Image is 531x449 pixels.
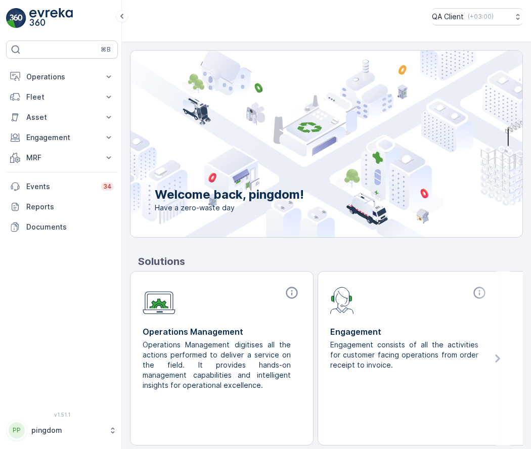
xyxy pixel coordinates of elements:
p: Engagement [330,326,489,338]
p: Asset [26,112,98,122]
a: Documents [6,217,118,237]
p: Reports [26,202,114,212]
p: Events [26,182,95,192]
img: module-icon [330,286,354,314]
p: Engagement consists of all the activities for customer facing operations from order receipt to in... [330,340,480,370]
img: module-icon [143,286,175,315]
a: Events34 [6,176,118,197]
img: logo_light-DOdMpM7g.png [29,8,73,28]
button: Engagement [6,127,118,148]
p: QA Client [432,12,464,22]
span: v 1.51.1 [6,412,118,418]
button: Fleet [6,87,118,107]
p: Operations Management digitises all the actions performed to deliver a service on the field. It p... [143,340,293,390]
p: Operations Management [143,326,301,338]
button: PPpingdom [6,420,118,441]
p: Solutions [138,254,523,269]
p: pingdom [31,425,104,435]
p: 34 [103,183,112,191]
p: Welcome back, pingdom! [155,187,304,203]
button: QA Client(+03:00) [432,8,523,25]
p: Operations [26,72,98,82]
p: Documents [26,222,114,232]
button: Operations [6,67,118,87]
div: PP [9,422,25,438]
p: Fleet [26,92,98,102]
p: Engagement [26,132,98,143]
img: logo [6,8,26,28]
p: ⌘B [101,46,111,54]
span: Have a zero-waste day [155,203,304,213]
button: MRF [6,148,118,168]
p: MRF [26,153,98,163]
img: city illustration [85,51,522,237]
a: Reports [6,197,118,217]
button: Asset [6,107,118,127]
p: ( +03:00 ) [468,13,494,21]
